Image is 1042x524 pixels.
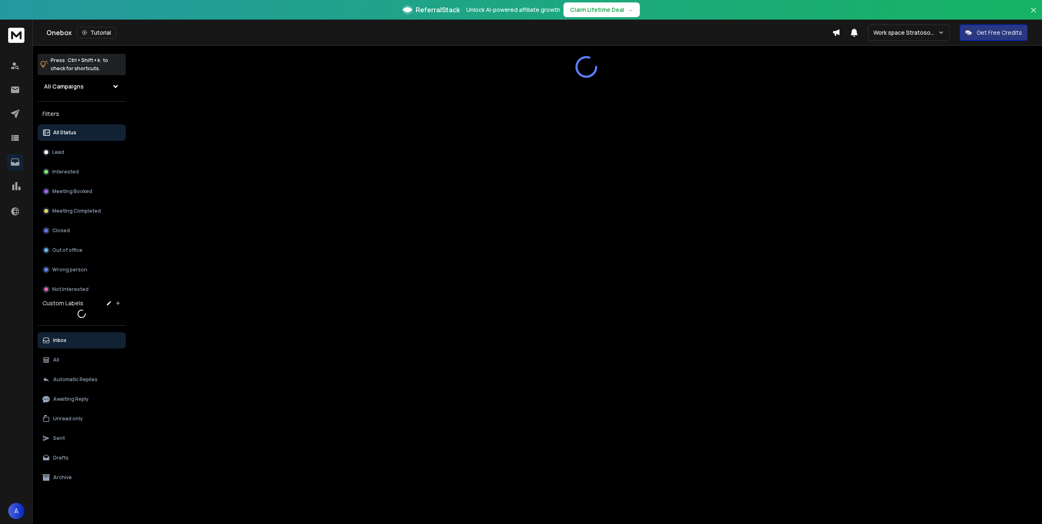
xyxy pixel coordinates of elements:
p: All [53,357,59,363]
button: Claim Lifetime Deal→ [563,2,640,17]
button: A [8,503,24,519]
button: All Status [38,124,126,141]
span: ReferralStack [416,5,460,15]
button: Awaiting Reply [38,391,126,407]
button: Automatic Replies [38,371,126,388]
p: Out of office [52,247,82,253]
p: Meeting Booked [52,188,92,195]
button: All [38,352,126,368]
button: All Campaigns [38,78,126,95]
button: Meeting Completed [38,203,126,219]
p: Wrong person [52,266,87,273]
p: Awaiting Reply [53,396,89,402]
p: Interested [52,169,79,175]
button: Inbox [38,332,126,349]
p: Closed [52,227,70,234]
button: Meeting Booked [38,183,126,200]
p: Meeting Completed [52,208,101,214]
button: Drafts [38,450,126,466]
p: Lead [52,149,64,155]
button: Interested [38,164,126,180]
p: Drafts [53,455,69,461]
button: Closed [38,222,126,239]
div: Onebox [47,27,832,38]
h3: Filters [38,108,126,120]
button: Get Free Credits [960,24,1028,41]
span: Ctrl + Shift + k [67,56,101,65]
p: Get Free Credits [977,29,1022,37]
p: Work space Stratosoftware [873,29,938,37]
p: Unlock AI-powered affiliate growth [466,6,560,14]
button: Sent [38,430,126,446]
button: Not Interested [38,281,126,298]
button: Wrong person [38,262,126,278]
button: Archive [38,469,126,486]
p: Automatic Replies [53,376,98,383]
button: Lead [38,144,126,160]
p: Sent [53,435,65,442]
p: Archive [53,474,72,481]
p: Inbox [53,337,67,344]
button: Unread only [38,411,126,427]
button: Tutorial [77,27,116,38]
button: Out of office [38,242,126,258]
p: Unread only [53,415,83,422]
span: → [628,6,633,14]
p: All Status [53,129,76,136]
button: Close banner [1028,5,1039,24]
h1: All Campaigns [44,82,84,91]
p: Press to check for shortcuts. [51,56,108,73]
h3: Custom Labels [42,299,83,307]
p: Not Interested [52,286,89,293]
